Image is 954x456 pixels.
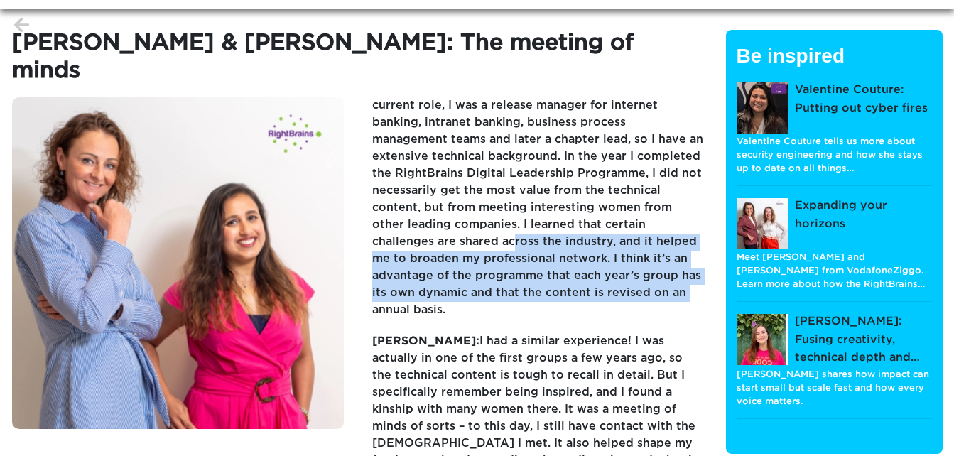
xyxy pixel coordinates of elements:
a: [PERSON_NAME]: Fusing creativity, technical depth and… [737,313,932,367]
p: Valentine Couture tells us more about security engineering and how she stays up to date on all th... [737,134,932,176]
a: Expanding your horizons [737,197,932,250]
a: Selen Demir: Fusing creativity, technical depth and impact [737,334,788,344]
a: Valentine Couture: Putting out cyber fires [737,81,932,134]
img: Valentine Couture: Putting out cyber fires [737,82,788,134]
p: [PERSON_NAME] shares how impact can start small but scale fast and how every voice matters. [737,367,932,409]
img: Expanding your horizons [737,198,788,249]
h5: Be inspired [737,44,932,82]
strong: [PERSON_NAME]: [372,336,479,347]
p: Meet [PERSON_NAME] and [PERSON_NAME] from VodafoneZiggo. Learn more about how the RightBrains… [737,250,932,292]
a: Expanding your horizons [737,218,788,229]
img: Selen Demir: Fusing creativity, technical depth and impact [737,314,788,365]
h1: [PERSON_NAME] & [PERSON_NAME]: The meeting of minds [12,30,705,97]
a: Valentine Couture: Putting out cyber fires [737,102,788,113]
